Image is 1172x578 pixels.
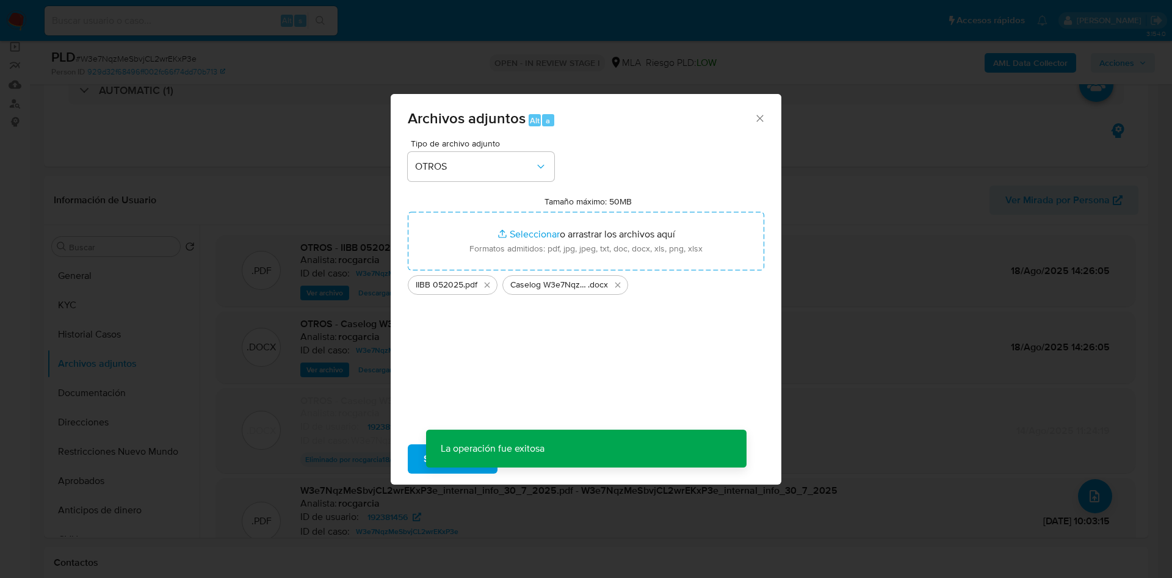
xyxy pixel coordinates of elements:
span: IIBB 052025 [416,279,463,291]
p: La operación fue exitosa [426,430,559,468]
span: Cancelar [518,446,558,472]
button: Cerrar [754,112,765,123]
button: Eliminar Caselog W3e7NqzMeSbvjCL2wrEKxP3e_2025_07_17_23_30_44..docx [610,278,625,292]
span: .docx [588,279,608,291]
button: Eliminar IIBB 052025.pdf [480,278,494,292]
label: Tamaño máximo: 50MB [544,196,632,207]
span: .pdf [463,279,477,291]
span: OTROS [415,161,535,173]
span: Subir archivo [424,446,482,472]
button: Subir archivo [408,444,497,474]
span: Caselog W3e7NqzMeSbvjCL2wrEKxP3e_2025_07_17_23_30_44. [510,279,588,291]
button: OTROS [408,152,554,181]
span: Archivos adjuntos [408,107,526,129]
ul: Archivos seleccionados [408,270,764,295]
span: a [546,115,550,126]
span: Alt [530,115,540,126]
span: Tipo de archivo adjunto [411,139,557,148]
